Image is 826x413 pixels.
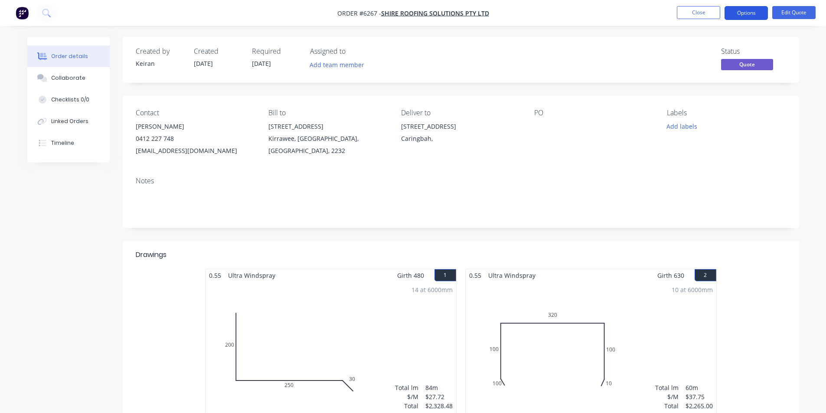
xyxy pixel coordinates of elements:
[655,383,679,392] div: Total lm
[657,269,684,282] span: Girth 630
[695,269,716,281] button: 2
[252,59,271,68] span: [DATE]
[655,401,679,410] div: Total
[686,392,713,401] div: $37.75
[136,109,255,117] div: Contact
[534,109,653,117] div: PO
[397,269,424,282] span: Girth 480
[136,145,255,157] div: [EMAIL_ADDRESS][DOMAIN_NAME]
[136,177,786,185] div: Notes
[401,109,520,117] div: Deliver to
[268,120,387,133] div: [STREET_ADDRESS]
[27,111,110,132] button: Linked Orders
[401,120,520,148] div: [STREET_ADDRESS]Caringbah,
[772,6,816,19] button: Edit Quote
[425,383,453,392] div: 84m
[225,269,279,282] span: Ultra Windspray
[268,133,387,157] div: Kirrawee, [GEOGRAPHIC_DATA], [GEOGRAPHIC_DATA], 2232
[721,47,786,55] div: Status
[51,139,74,147] div: Timeline
[16,7,29,20] img: Factory
[136,59,183,68] div: Keiran
[27,46,110,67] button: Order details
[268,109,387,117] div: Bill to
[194,59,213,68] span: [DATE]
[27,132,110,154] button: Timeline
[252,47,300,55] div: Required
[401,133,520,145] div: Caringbah,
[51,52,88,60] div: Order details
[466,269,485,282] span: 0.55
[381,9,489,17] a: Shire Roofing Solutions Pty Ltd
[667,109,786,117] div: Labels
[206,269,225,282] span: 0.55
[677,6,720,19] button: Close
[672,285,713,294] div: 10 at 6000mm
[337,9,381,17] span: Order #6267 -
[268,120,387,157] div: [STREET_ADDRESS]Kirrawee, [GEOGRAPHIC_DATA], [GEOGRAPHIC_DATA], 2232
[395,392,418,401] div: $/M
[395,401,418,410] div: Total
[27,89,110,111] button: Checklists 0/0
[136,133,255,145] div: 0412 227 748
[721,59,773,70] span: Quote
[425,392,453,401] div: $27.72
[136,120,255,133] div: [PERSON_NAME]
[425,401,453,410] div: $2,328.48
[136,120,255,157] div: [PERSON_NAME]0412 227 748[EMAIL_ADDRESS][DOMAIN_NAME]
[310,59,369,71] button: Add team member
[395,383,418,392] div: Total lm
[27,67,110,89] button: Collaborate
[434,269,456,281] button: 1
[136,47,183,55] div: Created by
[51,96,89,104] div: Checklists 0/0
[51,117,88,125] div: Linked Orders
[310,47,397,55] div: Assigned to
[485,269,539,282] span: Ultra Windspray
[411,285,453,294] div: 14 at 6000mm
[194,47,242,55] div: Created
[725,6,768,20] button: Options
[305,59,369,71] button: Add team member
[655,392,679,401] div: $/M
[51,74,85,82] div: Collaborate
[686,383,713,392] div: 60m
[136,250,167,260] div: Drawings
[401,120,520,133] div: [STREET_ADDRESS]
[662,120,702,132] button: Add labels
[686,401,713,410] div: $2,265.00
